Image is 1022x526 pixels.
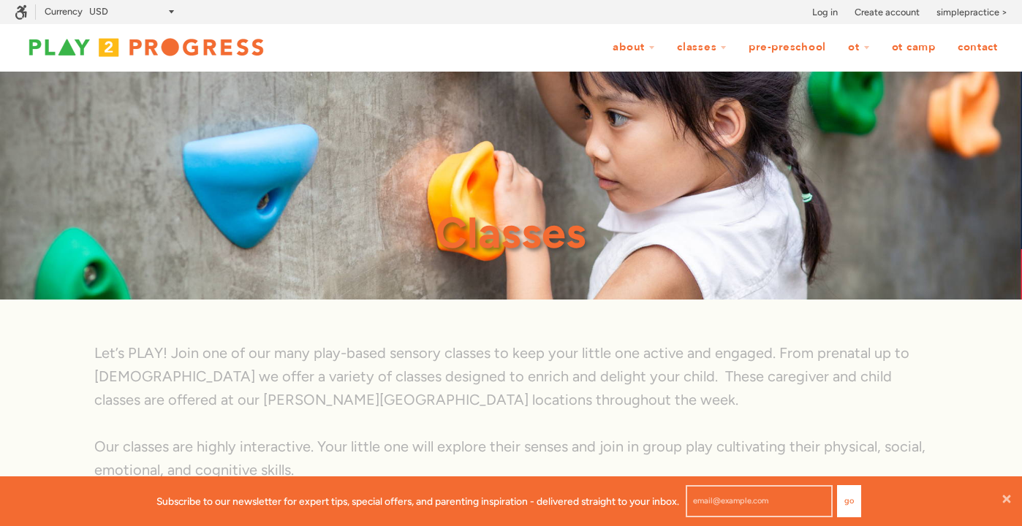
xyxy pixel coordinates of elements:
a: Classes [667,34,736,61]
p: Let’s PLAY! Join one of our many play-based sensory classes to keep your little one active and en... [94,341,928,411]
p: Subscribe to our newsletter for expert tips, special offers, and parenting inspiration - delivere... [156,493,679,509]
a: Log in [812,5,838,20]
a: Create account [855,5,920,20]
a: simplepractice > [936,5,1007,20]
img: Play2Progress logo [15,33,278,62]
p: Our classes are highly interactive. Your little one will explore their senses and join in group p... [94,435,928,481]
button: Go [837,485,861,517]
a: OT Camp [882,34,945,61]
a: Contact [948,34,1007,61]
a: Pre-Preschool [739,34,836,61]
a: About [603,34,665,61]
label: Currency [45,6,83,17]
a: OT [839,34,879,61]
input: email@example.com [686,485,833,517]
